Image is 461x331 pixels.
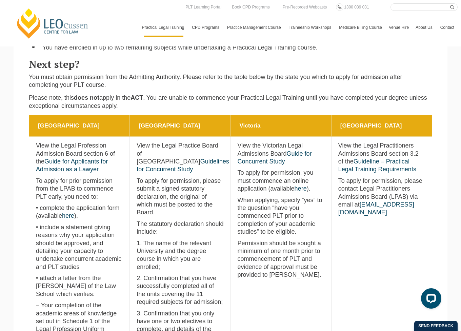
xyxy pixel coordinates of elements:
[36,274,123,298] p: • attach a letter from the [PERSON_NAME] of the Law School which verifies:
[137,239,223,271] p: 1. The name of the relevant University and the degree course in which you are enrolled;
[295,185,307,192] a: here
[416,286,444,314] iframe: LiveChat chat widget
[338,158,416,173] a: Guideline – Practical Legal Training Requirements
[15,7,90,39] a: [PERSON_NAME] Centre for Law
[238,142,324,165] p: View the Victorian Legal Admissions Board
[137,177,223,217] p: To apply for permission, please submit a signed statutory declaration, the original of which must...
[285,18,336,37] a: Traineeship Workshops
[139,18,189,37] a: Practical Legal Training
[338,177,425,217] p: To apply for permission, please contact Legal Practitioners Admissions Board (LPAB) via email at
[29,59,432,70] h3: Next step?
[331,115,432,137] th: [GEOGRAPHIC_DATA]
[437,18,458,37] a: Contact
[137,142,223,174] p: View the Legal Practice Board of [GEOGRAPHIC_DATA]
[238,239,324,279] p: Permission should be sought a minimum of one month prior to commencement of PLT and evidence of a...
[184,3,223,11] a: PLT Learning Portal
[130,115,230,137] th: [GEOGRAPHIC_DATA]
[29,94,432,110] p: Please note, this apply in the . You are unable to commence your Practical Legal Training until y...
[29,73,432,89] p: You must obtain permission from the Admitting Authority. Please refer to the table below by the s...
[224,18,285,37] a: Practice Management Course
[188,18,224,37] a: CPD Programs
[36,177,123,201] p: To apply for prior permission from the LPAB to commence PLT early, you need to:
[230,115,331,137] th: Victoria
[238,169,324,193] p: To apply for permission, you must commence an online application (available ).
[74,94,99,101] strong: does not
[36,158,108,173] a: Guide for Applicants for Admission as a Lawyer
[338,142,425,174] p: View the Legal Practitioners Admissions Board section 3.2 of the
[137,220,223,236] p: The statutory declaration should include:
[342,3,370,11] a: 1300 039 031
[36,142,123,174] p: View the Legal Profession Admission Board section 6 of the
[42,44,432,52] li: You have enrolled in up to two remaining subjects while undertaking a Practical Legal Training co...
[344,5,369,9] span: 1300 039 031
[29,115,130,137] th: [GEOGRAPHIC_DATA]
[336,18,385,37] a: Medicare Billing Course
[281,3,329,11] a: Pre-Recorded Webcasts
[62,212,74,219] a: here
[131,94,143,101] strong: ACT
[412,18,437,37] a: About Us
[230,3,271,11] a: Book CPD Programs
[36,204,123,220] p: • complete the application form (available ).
[338,201,414,216] a: [EMAIL_ADDRESS][DOMAIN_NAME]
[238,196,324,236] p: When applying, specify “yes” to the question “have you commenced PLT prior to completion of your ...
[137,274,223,306] p: 2. Confirmation that you have successfully completed all of the units covering the 11 required su...
[385,18,412,37] a: Venue Hire
[36,223,123,271] p: • include a statement giving reasons why your application should be approved, and detailing your ...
